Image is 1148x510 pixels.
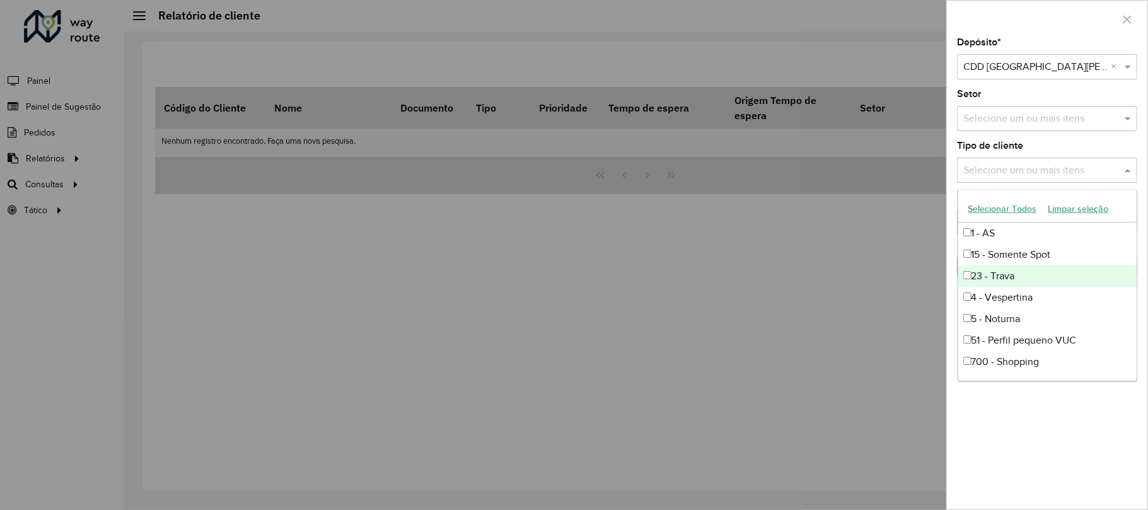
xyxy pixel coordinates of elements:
button: Selecionar Todos [963,199,1043,219]
div: 700 - Shopping [958,351,1137,373]
div: 1 - AS [958,223,1137,244]
div: 23 - Trava [958,265,1137,287]
div: 4 - Vespertina [958,287,1137,308]
label: Depósito [957,35,1001,50]
label: Tipo de cliente [957,138,1023,153]
div: 8 - Empilhadeira [958,373,1137,394]
button: Limpar seleção [1043,199,1115,219]
div: 15 - Somente Spot [958,244,1137,265]
div: 5 - Noturna [958,308,1137,330]
label: Setor [957,86,982,101]
ng-dropdown-panel: Options list [958,189,1137,381]
div: 51 - Perfil pequeno VUC [958,330,1137,351]
span: Clear all [1111,59,1122,74]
